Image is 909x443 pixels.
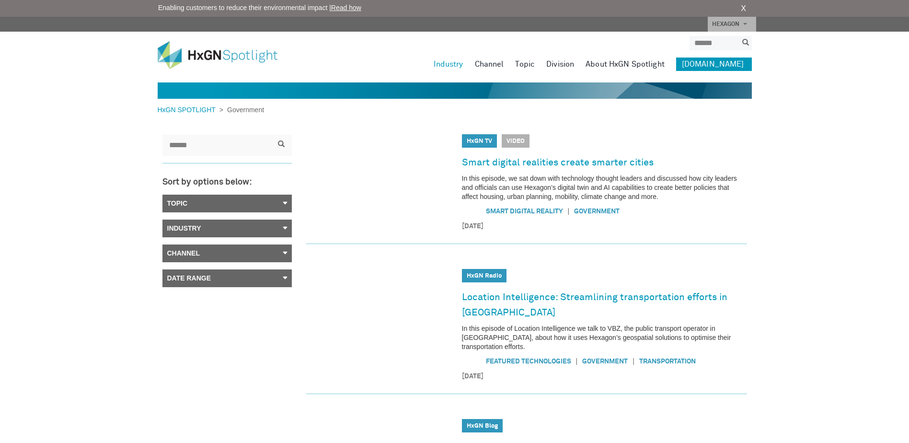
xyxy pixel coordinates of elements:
[676,58,752,71] a: [DOMAIN_NAME]
[158,3,361,13] span: Enabling customers to reduce their environmental impact |
[162,269,292,287] a: Date Range
[462,324,747,351] p: In this episode of Location Intelligence we talk to VBZ, the public transport operator in [GEOGRA...
[162,220,292,237] a: Industry
[462,221,747,232] time: [DATE]
[486,208,563,215] a: Smart Digital Reality
[462,290,747,321] a: Location Intelligence: Streamlining transportation efforts in [GEOGRAPHIC_DATA]
[158,106,219,114] a: HxGN SPOTLIGHT
[467,138,492,144] a: HxGN TV
[462,174,747,201] p: In this episode, we sat down with technology thought leaders and discussed how city leaders and o...
[162,195,292,212] a: Topic
[502,134,529,148] span: Video
[467,423,498,429] a: HxGN Blog
[586,58,665,71] a: About HxGN Spotlight
[331,4,361,12] a: Read how
[574,208,620,215] a: Government
[486,358,571,365] a: Featured Technologies
[162,245,292,262] a: Channel
[546,58,574,71] a: Division
[708,17,756,32] a: HEXAGON
[467,273,502,279] a: HxGN Radio
[162,178,292,187] h3: Sort by options below:
[223,106,264,114] span: Government
[563,206,575,216] span: |
[639,358,696,365] a: Transportation
[571,356,583,366] span: |
[158,41,292,69] img: HxGN Spotlight
[462,372,747,382] time: [DATE]
[434,58,463,71] a: Industry
[158,105,265,115] div: >
[515,58,535,71] a: Topic
[475,58,504,71] a: Channel
[462,155,654,170] a: Smart digital realities create smarter cities
[582,358,628,365] a: Government
[628,356,639,366] span: |
[741,3,746,14] a: X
